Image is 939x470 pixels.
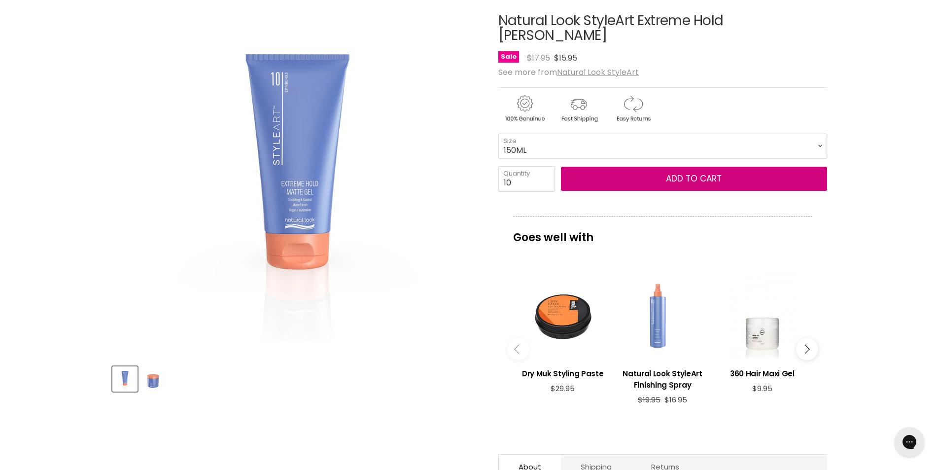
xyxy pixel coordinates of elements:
[717,368,807,379] h3: 360 Hair Maxi Gel
[498,166,555,191] input: Quantity
[618,368,707,391] h3: Natural Look StyleArt Finishing Spray
[141,367,165,391] img: Natural Look StyleArt Extreme Hold Matt Gel
[498,13,827,44] h1: Natural Look StyleArt Extreme Hold [PERSON_NAME]
[607,94,659,124] img: returns.gif
[561,167,827,191] button: Add to cart
[513,216,812,249] p: Goes well with
[717,361,807,384] a: View product:360 Hair Maxi Gel
[638,395,661,405] span: $19.95
[518,368,608,379] h3: Dry Muk Styling Paste
[554,52,577,64] span: $15.95
[618,361,707,396] a: View product:Natural Look StyleArt Finishing Spray
[140,366,166,392] button: Natural Look StyleArt Extreme Hold Matt Gel
[527,52,550,64] span: $17.95
[518,361,608,384] a: View product:Dry Muk Styling Paste
[553,94,605,124] img: shipping.gif
[557,67,639,78] a: Natural Look StyleArt
[890,424,929,460] iframe: Gorgias live chat messenger
[111,363,482,392] div: Product thumbnails
[752,383,772,394] span: $9.95
[112,366,138,392] button: Natural Look StyleArt Extreme Hold Matt Gel
[664,395,687,405] span: $16.95
[666,173,722,184] span: Add to cart
[498,51,519,63] span: Sale
[498,67,639,78] span: See more from
[113,367,137,391] img: Natural Look StyleArt Extreme Hold Matt Gel
[498,94,551,124] img: genuine.gif
[551,383,575,394] span: $29.95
